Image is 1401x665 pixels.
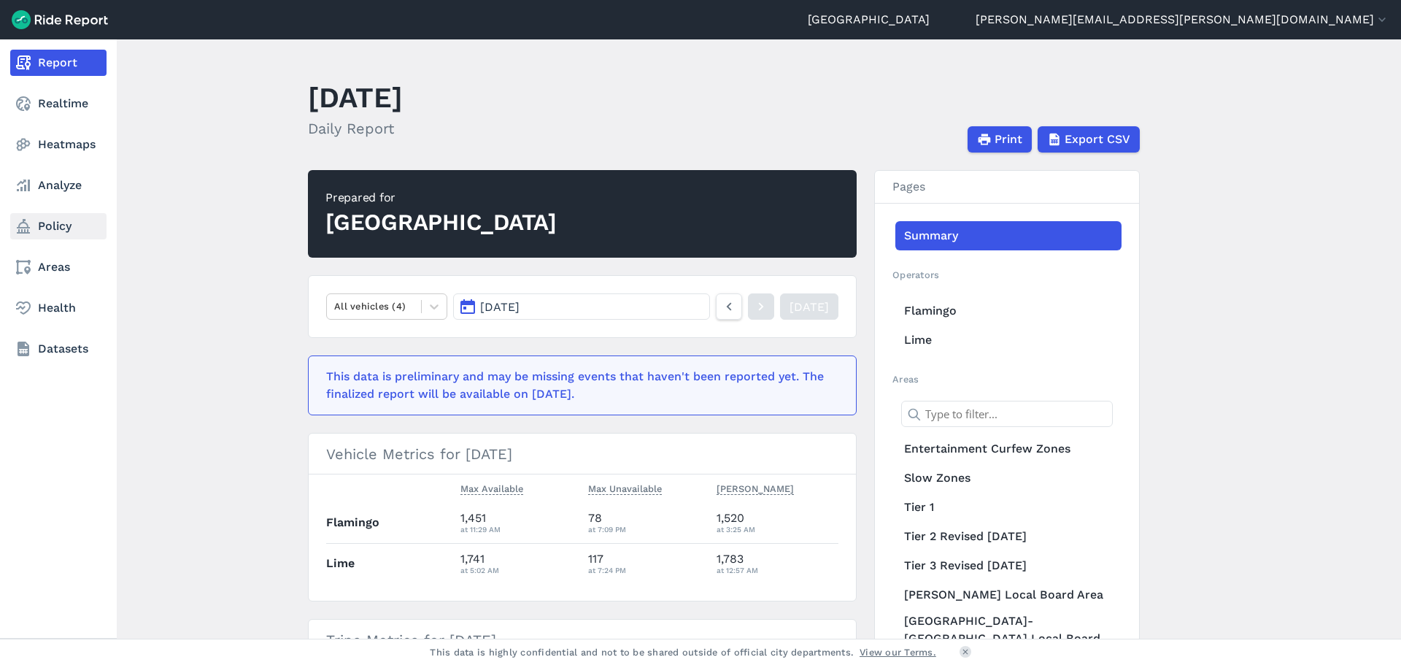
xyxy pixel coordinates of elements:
[895,326,1122,355] a: Lime
[10,213,107,239] a: Policy
[717,550,839,577] div: 1,783
[808,11,930,28] a: [GEOGRAPHIC_DATA]
[588,550,705,577] div: 117
[326,543,455,583] th: Lime
[901,401,1113,427] input: Type to filter...
[895,493,1122,522] a: Tier 1
[10,172,107,199] a: Analyze
[588,564,705,577] div: at 7:24 PM
[453,293,710,320] button: [DATE]
[308,118,403,139] h2: Daily Report
[1065,131,1130,148] span: Export CSV
[588,480,662,498] button: Max Unavailable
[895,551,1122,580] a: Tier 3 Revised [DATE]
[895,580,1122,610] a: [PERSON_NAME] Local Board Area
[588,480,662,495] span: Max Unavailable
[326,368,830,403] div: This data is preliminary and may be missing events that haven't been reported yet. The finalized ...
[860,645,936,659] a: View our Terms.
[309,620,856,661] h3: Trips Metrics for [DATE]
[895,464,1122,493] a: Slow Zones
[892,268,1122,282] h2: Operators
[480,300,520,314] span: [DATE]
[995,131,1022,148] span: Print
[460,564,577,577] div: at 5:02 AM
[460,480,523,495] span: Max Available
[717,480,794,495] span: [PERSON_NAME]
[976,11,1389,28] button: [PERSON_NAME][EMAIL_ADDRESS][PERSON_NAME][DOMAIN_NAME]
[325,207,557,239] div: [GEOGRAPHIC_DATA]
[460,510,577,536] div: 1,451
[325,189,557,207] div: Prepared for
[308,77,403,118] h1: [DATE]
[717,510,839,536] div: 1,520
[892,372,1122,386] h2: Areas
[717,564,839,577] div: at 12:57 AM
[10,295,107,321] a: Health
[10,131,107,158] a: Heatmaps
[895,434,1122,464] a: Entertainment Curfew Zones
[10,254,107,280] a: Areas
[968,126,1032,153] button: Print
[10,336,107,362] a: Datasets
[460,523,577,536] div: at 11:29 AM
[895,522,1122,551] a: Tier 2 Revised [DATE]
[460,550,577,577] div: 1,741
[1038,126,1140,153] button: Export CSV
[12,10,108,29] img: Ride Report
[588,523,705,536] div: at 7:09 PM
[717,480,794,498] button: [PERSON_NAME]
[895,296,1122,326] a: Flamingo
[717,523,839,536] div: at 3:25 AM
[326,503,455,543] th: Flamingo
[588,510,705,536] div: 78
[780,293,838,320] a: [DATE]
[875,171,1139,204] h3: Pages
[460,480,523,498] button: Max Available
[10,91,107,117] a: Realtime
[10,50,107,76] a: Report
[309,434,856,474] h3: Vehicle Metrics for [DATE]
[895,221,1122,250] a: Summary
